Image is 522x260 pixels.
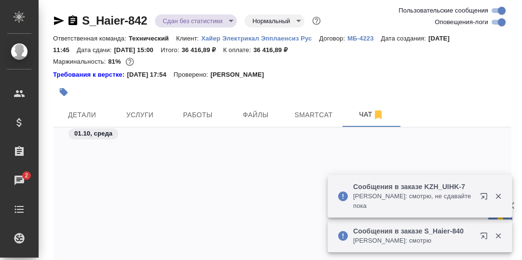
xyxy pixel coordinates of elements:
[435,17,488,27] span: Оповещения-логи
[348,109,395,121] span: Чат
[117,109,163,121] span: Услуги
[488,232,508,240] button: Закрыть
[474,226,497,249] button: Открыть в новой вкладке
[353,236,474,246] p: [PERSON_NAME]: смотрю
[124,55,136,68] button: 5678.06 RUB;
[249,17,293,25] button: Нормальный
[398,6,488,15] span: Пользовательские сообщения
[108,58,123,65] p: 81%
[67,15,79,27] button: Скопировать ссылку
[347,35,381,42] p: МБ-4223
[176,35,201,42] p: Клиент:
[488,192,508,201] button: Закрыть
[127,70,174,80] p: [DATE] 17:54
[53,58,108,65] p: Маржинальность:
[175,109,221,121] span: Работы
[253,46,295,54] p: 36 416,89 ₽
[53,70,127,80] a: Требования к верстке:
[245,14,304,27] div: Сдан без статистики
[353,182,474,192] p: Сообщения в заказе KZH_UIHK-7
[82,14,147,27] a: S_Haier-842
[210,70,271,80] p: [PERSON_NAME]
[53,82,74,103] button: Добавить тэг
[19,171,34,180] span: 2
[155,14,237,27] div: Сдан без статистики
[353,226,474,236] p: Сообщения в заказе S_Haier-840
[353,192,474,211] p: [PERSON_NAME]: смотрю, не сдавайте пока
[77,46,114,54] p: Дата сдачи:
[53,15,65,27] button: Скопировать ссылку для ЯМессенджера
[59,109,105,121] span: Детали
[129,35,176,42] p: Технический
[223,46,253,54] p: К оплате:
[2,168,36,192] a: 2
[53,70,127,80] div: Нажми, чтобы открыть папку с инструкцией
[310,14,323,27] button: Доп статусы указывают на важность/срочность заказа
[474,187,497,210] button: Открыть в новой вкладке
[372,109,384,121] svg: Отписаться
[201,34,319,42] a: Хайер Электрикал Эпплаенсиз Рус
[347,34,381,42] a: МБ-4223
[74,129,112,138] p: 01.10, среда
[161,46,181,54] p: Итого:
[181,46,223,54] p: 36 416,89 ₽
[233,109,279,121] span: Файлы
[201,35,319,42] p: Хайер Электрикал Эпплаенсиз Рус
[290,109,337,121] span: Smartcat
[53,35,129,42] p: Ответственная команда:
[174,70,211,80] p: Проверено:
[160,17,225,25] button: Сдан без статистики
[319,35,347,42] p: Договор:
[114,46,161,54] p: [DATE] 15:00
[381,35,428,42] p: Дата создания:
